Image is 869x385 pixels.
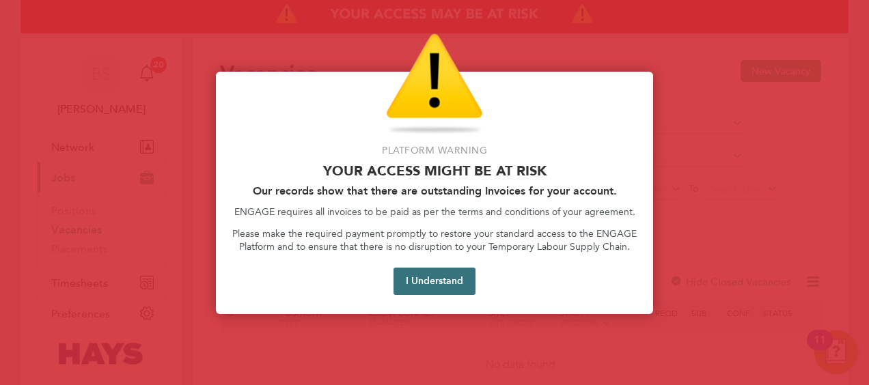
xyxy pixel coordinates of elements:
[232,227,637,254] p: Please make the required payment promptly to restore your standard access to the ENGAGE Platform ...
[216,72,653,315] div: Access At Risk
[232,184,637,197] h2: Our records show that there are outstanding Invoices for your account.
[386,33,483,136] img: Warning Icon
[232,162,637,179] p: Your access might be at risk
[394,268,475,295] button: I Understand
[232,144,637,158] p: Platform Warning
[232,205,637,219] p: ENGAGE requires all invoices to be paid as per the terms and conditions of your agreement.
